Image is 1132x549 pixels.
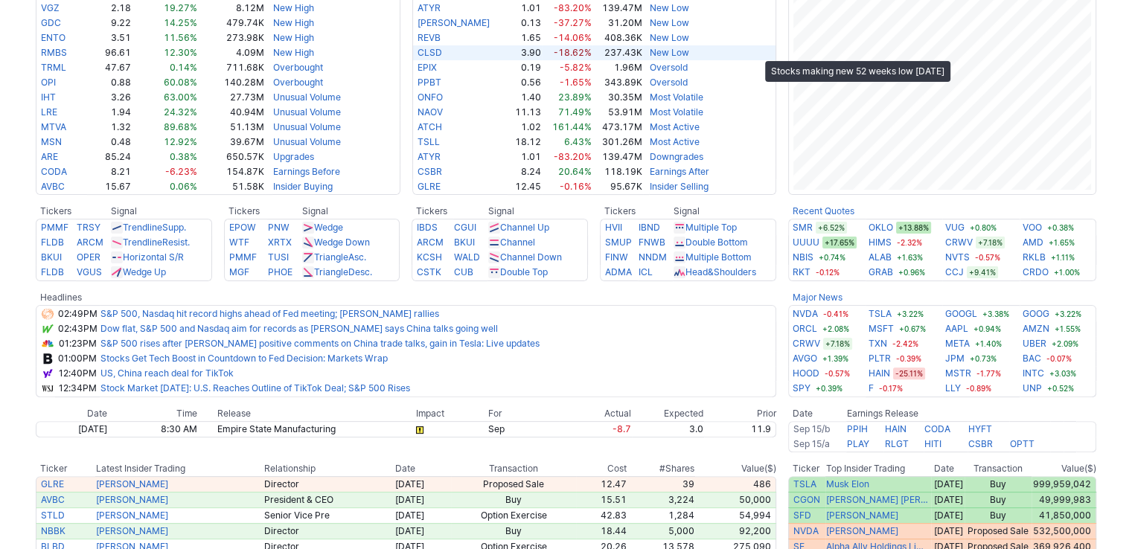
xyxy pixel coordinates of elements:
[314,251,366,263] a: TriangleAsc.
[558,166,592,177] span: 20.64%
[592,105,644,120] td: 53.91M
[418,121,442,132] a: ATCH
[924,438,941,449] a: HITI
[793,250,813,265] a: NBIS
[41,494,65,505] a: AVBC
[508,90,541,105] td: 1.40
[229,222,256,233] a: EPOW
[123,222,186,233] a: TrendlineSupp.
[968,423,992,434] a: HYFT
[41,2,60,13] a: VGZ
[650,47,689,58] a: New Low
[508,16,541,30] td: 0.13
[560,181,592,192] span: -0.16%
[650,181,709,192] a: Insider Selling
[554,151,592,162] span: -83.20%
[418,47,442,58] a: CLSD
[508,45,541,60] td: 3.90
[273,17,314,28] a: New High
[41,222,68,233] a: PMMF
[592,60,644,75] td: 1.96M
[554,47,592,58] span: -18.62%
[100,367,234,379] a: US, China reach deal for TikTok
[968,222,999,234] span: +0.80%
[87,135,132,150] td: 0.48
[1023,321,1049,336] a: AMZN
[1023,306,1049,321] a: GOOG
[273,77,323,88] a: Overbought
[816,222,847,234] span: +6.52%
[554,2,592,13] span: -83.20%
[847,438,869,449] a: PLAY
[639,237,665,248] a: FNWB
[123,237,190,248] a: TrendlineResist.
[198,30,265,45] td: 273.98K
[896,222,931,234] span: +13.88%
[418,17,490,28] a: [PERSON_NAME]
[1023,265,1049,280] a: CRDO
[164,136,197,147] span: 12.92%
[793,205,854,216] a: Recent Quotes
[869,220,893,235] a: OKLO
[41,151,58,162] a: ARE
[198,120,265,135] td: 51.13M
[508,60,541,75] td: 0.19
[418,166,442,177] a: CSBR
[1023,336,1046,351] a: UBER
[77,237,103,248] a: ARCM
[1052,323,1083,335] span: +1.55%
[793,381,810,396] a: SPY
[170,151,197,162] span: 0.38%
[896,266,927,278] span: +0.96%
[639,251,667,263] a: NNDM
[793,292,842,303] b: Major News
[592,179,644,195] td: 95.67K
[77,251,100,263] a: OPER
[123,222,162,233] span: Trendline
[198,164,265,179] td: 154.87K
[980,308,1011,320] span: +3.38%
[968,438,993,449] a: CSBR
[87,1,132,16] td: 2.18
[273,106,341,118] a: Unusual Volume
[605,237,632,248] a: SMUP
[273,47,314,58] a: New High
[793,336,820,351] a: CRWV
[508,1,541,16] td: 1.01
[41,17,61,28] a: GDC
[592,150,644,164] td: 139.47M
[36,290,55,305] th: Headlines
[164,47,197,58] span: 12.30%
[348,266,372,277] span: Desc.
[592,16,644,30] td: 31.20M
[198,75,265,90] td: 140.28M
[500,237,535,248] a: Channel
[41,77,56,88] a: OPI
[793,494,820,505] a: CGON
[869,306,892,321] a: TSLA
[100,353,388,364] a: Stocks Get Tech Boost in Countdown to Fed Decision: Markets Wrap
[100,308,439,319] a: S&P 500, Nasdaq hit record highs ahead of Fed meeting; [PERSON_NAME] rallies
[605,266,632,277] a: ADMA
[418,32,441,43] a: REVB
[508,120,541,135] td: 1.02
[96,510,168,521] a: [PERSON_NAME]
[170,181,197,192] span: 0.06%
[41,478,64,489] a: GLRE
[110,204,212,219] th: Signal
[1052,308,1084,320] span: +3.22%
[945,265,964,280] a: CCJ
[301,204,400,219] th: Signal
[869,366,890,381] a: HAIN
[55,336,100,351] td: 01:23PM
[418,151,441,162] a: ATYR
[273,151,314,162] a: Upgrades
[971,323,1003,335] span: +0.94%
[592,45,644,60] td: 237.43K
[314,266,372,277] a: TriangleDesc.
[314,237,370,248] a: Wedge Down
[826,525,898,537] a: [PERSON_NAME]
[895,251,925,263] span: +1.63%
[123,237,162,248] span: Trendline
[87,16,132,30] td: 9.22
